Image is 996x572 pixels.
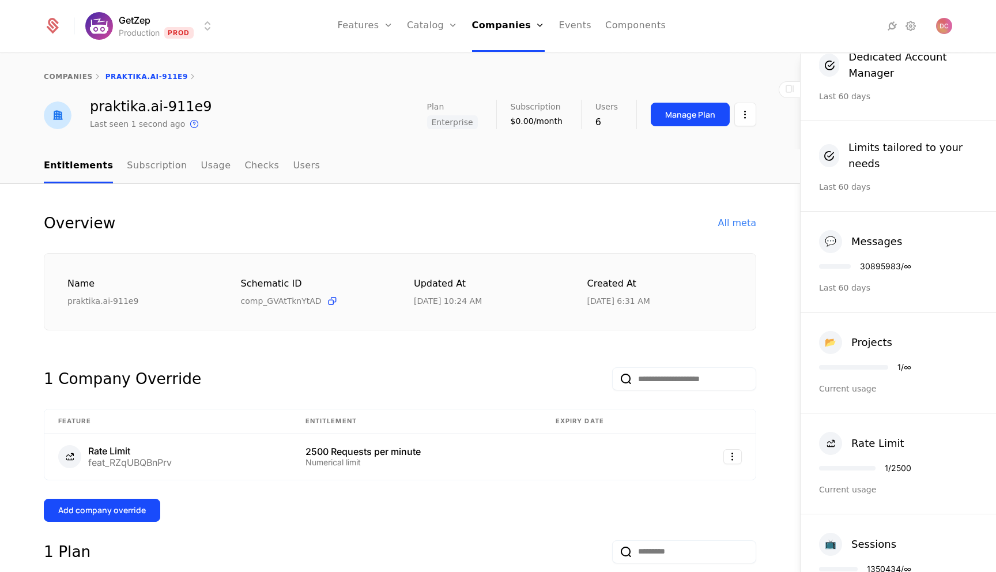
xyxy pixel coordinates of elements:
[119,13,150,27] span: GetZep
[511,115,563,127] div: $0.00/month
[723,449,742,464] button: Select action
[44,212,115,235] div: Overview
[819,533,842,556] div: 📺
[44,367,201,390] div: 1 Company Override
[511,103,561,111] span: Subscription
[305,458,528,466] div: Numerical limit
[44,409,292,434] th: Feature
[587,277,733,291] div: Created at
[819,230,902,253] button: 💬Messages
[119,27,160,39] div: Production
[90,100,212,114] div: praktika.ai-911e9
[414,277,560,291] div: Updated at
[819,383,978,394] div: Current usage
[244,149,279,183] a: Checks
[292,409,542,434] th: Entitlement
[90,118,185,130] div: Last seen 1 second ago
[851,435,904,451] div: Rate Limit
[819,181,978,193] div: Last 60 days
[305,447,528,456] div: 2500 Requests per minute
[819,331,892,354] button: 📂Projects
[819,49,978,81] button: Dedicated Account Manager
[414,295,482,307] div: 7/11/25, 10:24 AM
[848,140,978,172] div: Limits tailored to your needs
[885,464,911,472] div: 1 / 2500
[542,409,675,434] th: Expiry date
[241,295,322,307] span: comp_GVAtTknYtAD
[936,18,952,34] button: Open user button
[936,18,952,34] img: Daniel Chalef
[67,295,213,307] div: praktika.ai-911e9
[67,277,213,291] div: Name
[44,540,90,563] div: 1 Plan
[819,432,904,455] button: Rate Limit
[897,363,911,371] div: 1 / ∞
[44,149,756,183] nav: Main
[848,49,978,81] div: Dedicated Account Manager
[427,103,444,111] span: Plan
[164,27,194,39] span: Prod
[819,230,842,253] div: 💬
[44,73,93,81] a: companies
[241,277,387,291] div: Schematic ID
[88,458,172,467] div: feat_RZqUBQBnPrv
[58,505,146,516] div: Add company override
[44,149,320,183] ul: Choose Sub Page
[651,103,730,126] button: Manage Plan
[819,484,978,495] div: Current usage
[595,103,618,111] span: Users
[819,140,978,172] button: Limits tailored to your needs
[595,115,618,129] div: 6
[44,149,113,183] a: Entitlements
[734,103,756,126] button: Select action
[851,234,902,250] div: Messages
[44,101,71,129] img: praktika.ai-911e9
[88,446,172,456] div: Rate Limit
[819,331,842,354] div: 📂
[665,109,715,121] div: Manage Plan
[819,91,978,102] div: Last 60 days
[427,115,478,129] span: Enterprise
[718,216,756,230] div: All meta
[819,533,896,556] button: 📺Sessions
[89,13,214,39] button: Select environment
[819,282,978,293] div: Last 60 days
[85,12,113,40] img: GetZep
[201,149,231,183] a: Usage
[44,499,160,522] button: Add company override
[885,19,899,33] a: Integrations
[860,262,911,270] div: 30895983 / ∞
[293,149,320,183] a: Users
[587,295,650,307] div: 4/1/25, 6:31 AM
[127,149,187,183] a: Subscription
[851,536,896,552] div: Sessions
[904,19,918,33] a: Settings
[851,334,892,351] div: Projects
